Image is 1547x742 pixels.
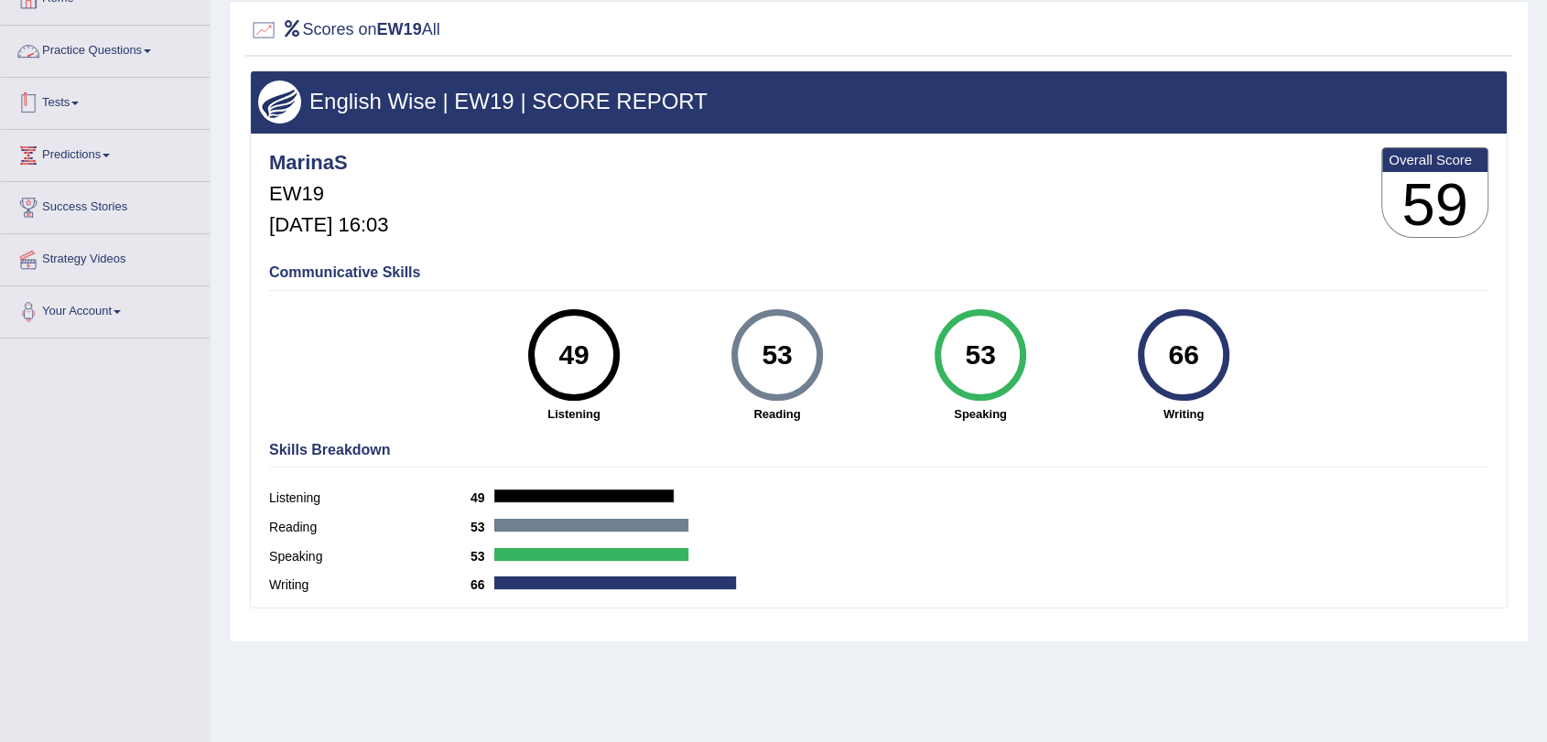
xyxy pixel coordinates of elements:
[377,20,422,38] b: EW19
[1,286,210,332] a: Your Account
[471,549,494,564] b: 53
[258,90,1499,113] h3: English Wise | EW19 | SCORE REPORT
[743,317,810,393] div: 53
[269,518,471,537] label: Reading
[481,405,666,423] strong: Listening
[269,442,1488,458] h4: Skills Breakdown
[1150,317,1217,393] div: 66
[269,575,471,595] label: Writing
[269,264,1488,281] h4: Communicative Skills
[471,490,494,505] b: 49
[1,130,210,176] a: Predictions
[1382,172,1487,238] h3: 59
[1,78,210,124] a: Tests
[685,405,870,423] strong: Reading
[1091,405,1276,423] strong: Writing
[1,182,210,228] a: Success Stories
[269,547,471,566] label: Speaking
[1,26,210,71] a: Practice Questions
[269,152,388,174] h4: MarinaS
[888,405,1073,423] strong: Speaking
[947,317,1013,393] div: 53
[269,489,471,508] label: Listening
[471,520,494,534] b: 53
[258,81,301,124] img: wings.png
[269,214,388,236] h5: [DATE] 16:03
[1389,152,1481,167] b: Overall Score
[250,16,440,44] h2: Scores on All
[471,577,494,592] b: 66
[540,317,607,393] div: 49
[269,183,388,205] h5: EW19
[1,234,210,280] a: Strategy Videos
